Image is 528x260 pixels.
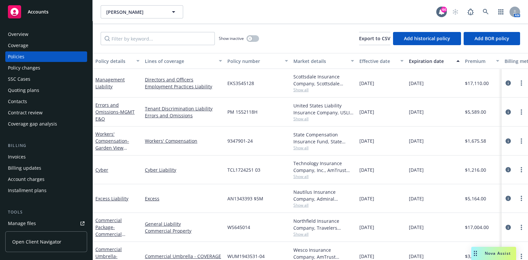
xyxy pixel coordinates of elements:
[293,217,354,231] div: Northfield Insurance Company, Travelers Insurance, XPT Specialty
[8,96,27,107] div: Contacts
[494,5,508,18] a: Switch app
[465,108,486,115] span: $5,589.00
[504,108,512,116] a: circleInformation
[227,253,265,260] span: WUM1943531-04
[145,227,222,234] a: Commercial Property
[142,53,225,69] button: Lines of coverage
[409,224,424,231] span: [DATE]
[227,58,281,65] div: Policy number
[95,217,139,258] a: Commercial Package
[464,5,477,18] a: Report a Bug
[95,102,135,122] a: Errors and Omissions
[293,174,354,179] span: Show all
[227,195,263,202] span: AN1343393 $5M
[293,87,354,93] span: Show all
[8,119,57,129] div: Coverage gap analysis
[404,35,450,42] span: Add historical policy
[5,218,87,229] a: Manage files
[8,152,26,162] div: Invoices
[293,145,354,151] span: Show all
[479,5,492,18] a: Search
[464,32,520,45] button: Add BOR policy
[293,188,354,202] div: Nautilus Insurance Company, Admiral Insurance Group ([PERSON_NAME] Corporation), [GEOGRAPHIC_DATA]
[8,185,47,196] div: Installment plans
[5,3,87,21] a: Accounts
[5,51,87,62] a: Policies
[145,220,222,227] a: General Liability
[8,218,36,229] div: Manage files
[359,195,374,202] span: [DATE]
[5,142,87,149] div: Billing
[8,174,45,185] div: Account charges
[359,166,374,173] span: [DATE]
[145,195,222,202] a: Excess
[475,35,509,42] span: Add BOR policy
[5,209,87,216] div: Tools
[227,137,253,144] span: 9347901-24
[462,53,502,69] button: Premium
[409,166,424,173] span: [DATE]
[293,73,354,87] div: Scottsdale Insurance Company, Scottsdale Insurance Company (Nationwide), RT Specialty Insurance S...
[5,29,87,40] a: Overview
[106,9,163,15] span: [PERSON_NAME]
[8,163,41,173] div: Billing updates
[5,74,87,84] a: SSC Cases
[465,137,486,144] span: $1,675.58
[409,108,424,115] span: [DATE]
[8,40,28,51] div: Coverage
[28,9,49,14] span: Accounts
[101,5,183,18] button: [PERSON_NAME]
[8,107,43,118] div: Contract review
[409,195,424,202] span: [DATE]
[145,137,222,144] a: Workers' Compensation
[145,253,222,260] a: Commercial Umbrella - COVERAGE
[5,40,87,51] a: Coverage
[95,195,128,202] a: Excess Liability
[465,195,486,202] span: $5,164.00
[517,223,525,231] a: more
[504,223,512,231] a: circleInformation
[227,224,250,231] span: WS645014
[517,108,525,116] a: more
[293,231,354,237] span: Show all
[5,163,87,173] a: Billing updates
[227,166,260,173] span: TCL1724251 03
[409,58,452,65] div: Expiration date
[504,194,512,202] a: circleInformation
[359,35,390,42] span: Export to CSV
[5,63,87,73] a: Policy changes
[517,166,525,174] a: more
[227,80,254,87] span: EKS3545128
[95,167,108,173] a: Cyber
[471,247,479,260] div: Drag to move
[5,152,87,162] a: Invoices
[145,166,222,173] a: Cyber Liability
[409,253,424,260] span: [DATE]
[465,80,489,87] span: $17,110.00
[5,96,87,107] a: Contacts
[101,32,215,45] input: Filter by keyword...
[5,185,87,196] a: Installment plans
[8,63,40,73] div: Policy changes
[95,138,132,158] span: - Garden View Apartments, LLC
[465,166,486,173] span: $1,216.00
[359,137,374,144] span: [DATE]
[465,253,486,260] span: $3,844.00
[5,107,87,118] a: Contract review
[359,224,374,231] span: [DATE]
[504,79,512,87] a: circleInformation
[95,58,132,65] div: Policy details
[471,247,516,260] button: Nova Assist
[293,131,354,145] div: State Compensation Insurance Fund, State Compensation Insurance Fund (SCIF)
[293,160,354,174] div: Technology Insurance Company, Inc., AmTrust Financial Services
[145,112,222,119] a: Errors and Omissions
[359,80,374,87] span: [DATE]
[517,79,525,87] a: more
[145,83,222,90] a: Employment Practices Liability
[449,5,462,18] a: Start snowing
[291,53,357,69] button: Market details
[8,51,24,62] div: Policies
[95,131,132,158] a: Workers' Compensation
[293,102,354,116] div: United States Liability Insurance Company, USLI, Amwins
[5,85,87,96] a: Quoting plans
